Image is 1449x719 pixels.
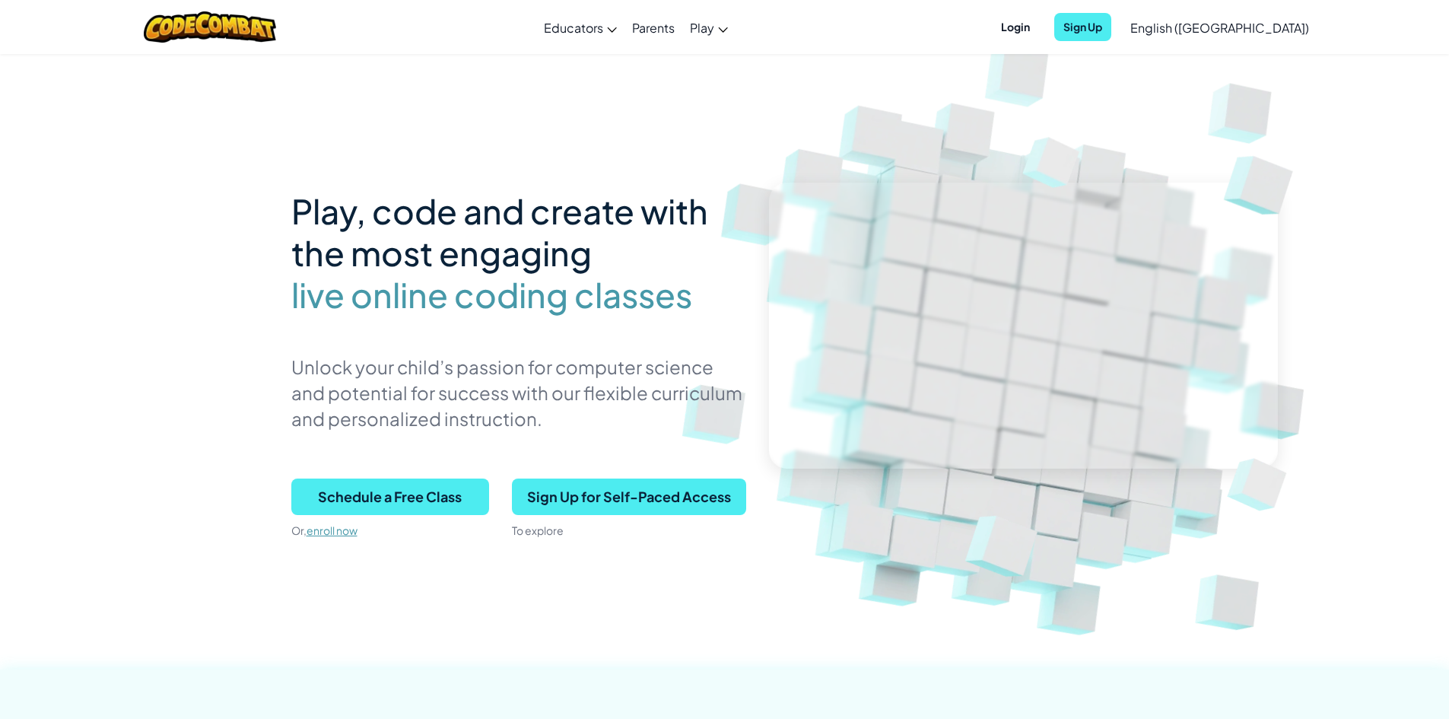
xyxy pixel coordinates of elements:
img: Overlap cubes [1196,114,1329,243]
button: Login [992,13,1039,41]
a: Parents [624,7,682,48]
span: Educators [544,20,603,36]
a: Educators [536,7,624,48]
p: Unlock your child’s passion for computer science and potential for success with our flexible curr... [291,354,746,431]
a: Play [682,7,736,48]
span: Play, code and create with the most engaging [291,189,708,274]
span: Play [690,20,714,36]
span: English ([GEOGRAPHIC_DATA]) [1130,20,1309,36]
button: Sign Up [1054,13,1111,41]
span: Or, [291,523,307,537]
img: Overlap cubes [936,472,1075,608]
span: live online coding classes [291,274,692,316]
a: enroll now [307,523,357,537]
a: English ([GEOGRAPHIC_DATA]) [1123,7,1317,48]
img: CodeCombat logo [144,11,277,43]
span: To explore [512,523,564,537]
button: Schedule a Free Class [291,479,489,515]
img: Overlap cubes [1204,434,1316,534]
img: Overlap cubes [1000,113,1107,209]
button: Sign Up for Self-Paced Access [512,479,746,515]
